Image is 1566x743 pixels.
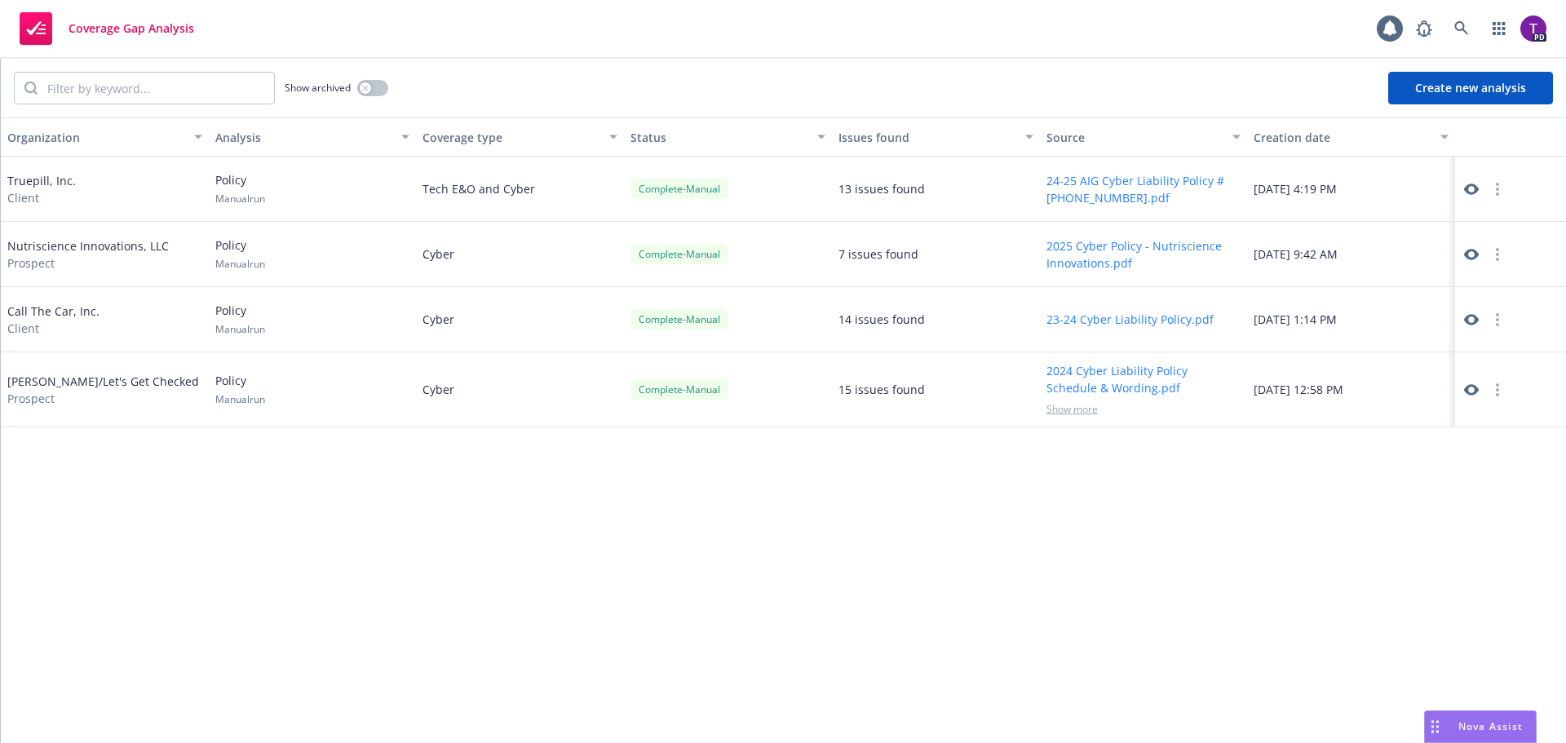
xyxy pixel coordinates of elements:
[7,303,100,337] div: Call The Car, Inc.
[215,302,265,336] div: Policy
[215,322,265,336] span: Manual run
[1408,12,1440,45] a: Report a Bug
[38,73,274,104] input: Filter by keyword...
[24,82,38,95] svg: Search
[285,81,351,95] span: Show archived
[1388,72,1553,104] button: Create new analysis
[1247,157,1455,222] div: [DATE] 4:19 PM
[1424,710,1537,743] button: Nova Assist
[1046,311,1214,328] button: 23-24 Cyber Liability Policy.pdf
[7,373,199,407] div: [PERSON_NAME]/Let's Get Checked
[1247,117,1455,157] button: Creation date
[838,180,925,197] div: 13 issues found
[838,311,925,328] div: 14 issues found
[1,117,209,157] button: Organization
[416,352,624,427] div: Cyber
[1046,172,1241,206] button: 24-25 AIG Cyber Liability Policy #[PHONE_NUMBER].pdf
[630,179,728,199] div: Complete - Manual
[838,245,918,263] div: 7 issues found
[7,189,76,206] span: Client
[7,320,100,337] span: Client
[630,244,728,264] div: Complete - Manual
[1254,129,1431,146] div: Creation date
[416,222,624,287] div: Cyber
[215,192,265,206] span: Manual run
[7,390,199,407] span: Prospect
[838,381,925,398] div: 15 issues found
[1046,362,1241,396] button: 2024 Cyber Liability Policy Schedule & Wording.pdf
[416,157,624,222] div: Tech E&O and Cyber
[215,171,265,206] div: Policy
[1425,711,1445,742] div: Drag to move
[215,372,265,406] div: Policy
[1247,287,1455,352] div: [DATE] 1:14 PM
[215,257,265,271] span: Manual run
[1247,222,1455,287] div: [DATE] 9:42 AM
[1445,12,1478,45] a: Search
[624,117,832,157] button: Status
[215,392,265,406] span: Manual run
[630,379,728,400] div: Complete - Manual
[416,117,624,157] button: Coverage type
[1483,12,1515,45] a: Switch app
[1247,352,1455,427] div: [DATE] 12:58 PM
[1046,402,1098,416] span: Show more
[630,309,728,329] div: Complete - Manual
[630,129,807,146] div: Status
[1040,117,1248,157] button: Source
[1046,129,1223,146] div: Source
[1458,719,1523,733] span: Nova Assist
[422,129,599,146] div: Coverage type
[838,129,1015,146] div: Issues found
[1046,237,1241,272] button: 2025 Cyber Policy - Nutriscience Innovations.pdf
[416,287,624,352] div: Cyber
[69,22,194,35] span: Coverage Gap Analysis
[7,254,169,272] span: Prospect
[215,237,265,271] div: Policy
[215,129,392,146] div: Analysis
[7,237,169,272] div: Nutriscience Innovations, LLC
[832,117,1040,157] button: Issues found
[7,172,76,206] div: Truepill, Inc.
[13,6,201,51] a: Coverage Gap Analysis
[1520,15,1546,42] img: photo
[209,117,417,157] button: Analysis
[7,129,184,146] div: Organization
